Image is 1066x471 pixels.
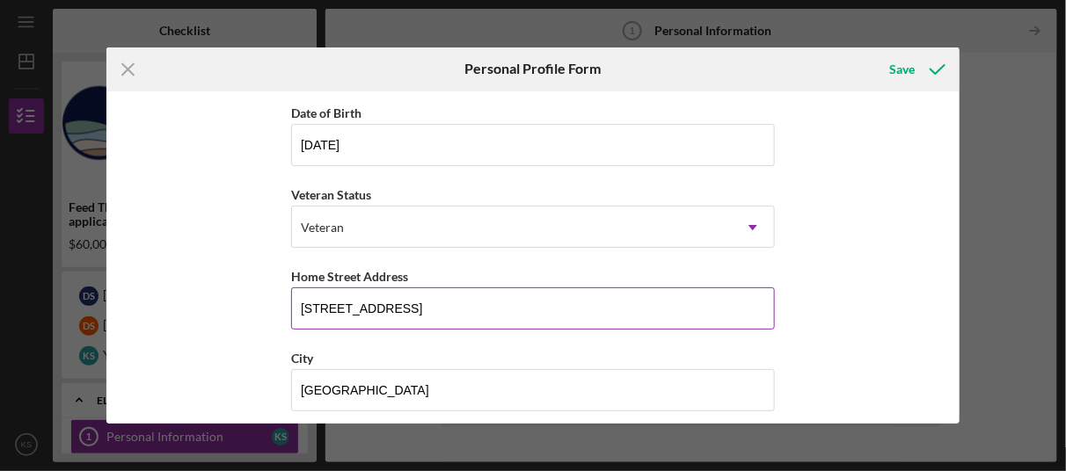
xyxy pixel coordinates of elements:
label: Date of Birth [291,105,361,120]
button: Save [873,52,960,87]
label: Home Street Address [291,269,408,284]
div: Veteran [301,221,344,235]
label: City [291,351,313,366]
div: Save [890,52,916,87]
h6: Personal Profile Form [465,61,602,76]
